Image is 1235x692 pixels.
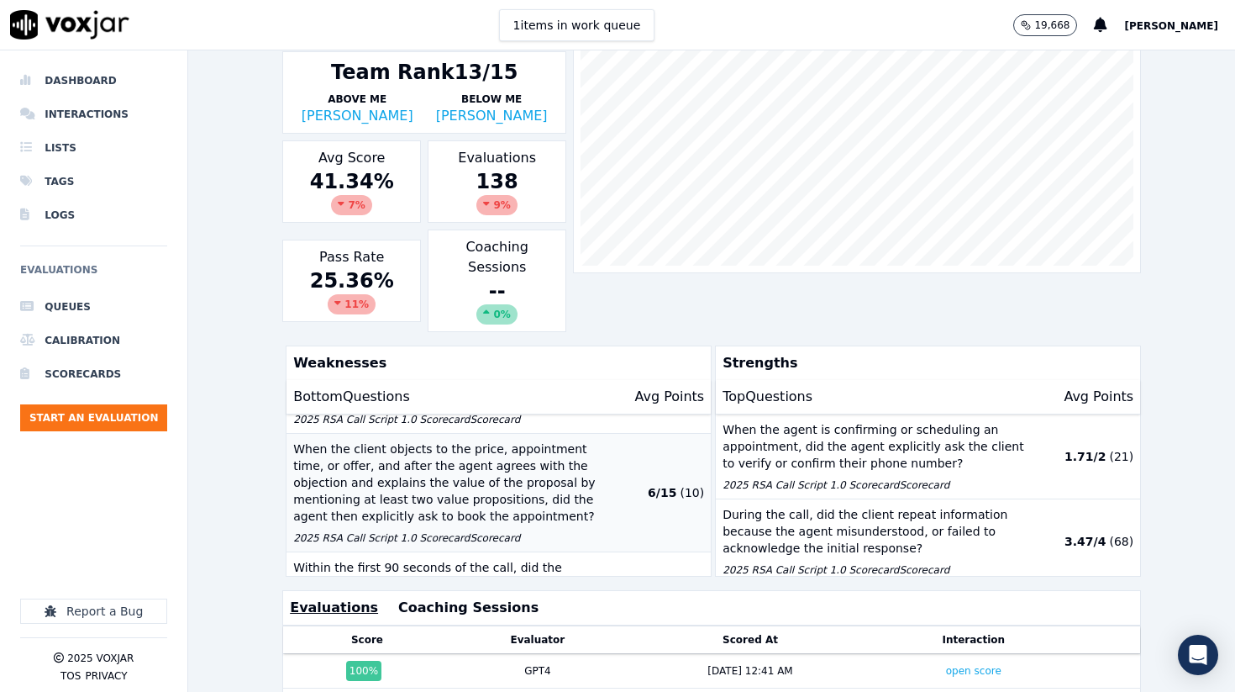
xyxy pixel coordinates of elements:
[67,652,134,665] p: 2025 Voxjar
[946,665,1001,677] a: open score
[293,441,602,525] p: When the client objects to the price, appointment time, or offer, and after the agent agrees with...
[85,669,127,683] button: Privacy
[282,140,421,223] div: Avg Score
[286,552,711,654] button: Within the first 90 seconds of the call, did the advisor ask the customer if they have previously...
[942,633,1005,647] button: Interaction
[1124,15,1235,35] button: [PERSON_NAME]
[1034,18,1069,32] p: 19,668
[20,98,167,131] a: Interactions
[723,387,812,407] p: Top Questions
[293,387,410,407] p: Bottom Questions
[424,92,559,106] p: Below Me
[476,195,517,215] div: 9 %
[634,387,704,407] p: Avg Points
[331,195,371,215] div: 7 %
[1109,448,1133,465] p: ( 21 )
[1013,14,1077,36] button: 19,668
[328,294,376,314] div: 11 %
[351,633,383,647] button: Score
[20,165,167,198] a: Tags
[20,260,167,290] h6: Evaluations
[723,563,1031,577] p: 2025 RSA Call Script 1.0 Scorecard Scorecard
[346,661,381,681] div: 100 %
[428,230,566,332] div: Coaching Sessions
[511,633,565,647] button: Evaluator
[716,346,1133,380] p: Strengths
[286,346,704,380] p: Weaknesses
[1109,533,1133,550] p: ( 68 )
[293,559,602,626] p: Within the first 90 seconds of the call, did the advisor ask the customer if they have previously...
[282,240,421,322] div: Pass Rate
[435,168,559,215] div: 138
[20,599,167,624] button: Report a Bug
[428,140,566,223] div: Evaluations
[20,404,167,431] button: Start an Evaluation
[20,64,167,98] a: Dashboard
[716,499,1140,584] button: During the call, did the client repeat information because the agent misunderstood, or failed to ...
[1064,387,1133,407] p: Avg Points
[290,598,378,618] button: Evaluations
[293,413,602,426] p: 2025 RSA Call Script 1.0 Scorecard Scorecard
[723,633,778,647] button: Scored At
[10,10,129,40] img: voxjar logo
[723,506,1031,557] p: During the call, did the client repeat information because the agent misunderstood, or failed to ...
[1064,533,1106,550] p: 3.47 / 4
[476,304,517,325] div: 0%
[60,669,81,683] button: TOS
[1124,20,1218,32] span: [PERSON_NAME]
[302,108,413,124] a: [PERSON_NAME]
[398,598,539,618] button: Coaching Sessions
[290,168,413,215] div: 41.34 %
[1064,448,1106,465] p: 1.71 / 2
[1013,14,1094,36] button: 19,668
[707,664,792,678] div: [DATE] 12:41 AM
[290,267,413,314] div: 25.36 %
[293,531,602,545] p: 2025 RSA Call Script 1.0 Scorecard Scorecard
[716,415,1140,499] button: When the agent is confirming or scheduling an appointment, did the agent explicitly ask the clien...
[436,108,548,124] a: [PERSON_NAME]
[648,484,676,501] p: 6 / 15
[331,59,518,86] div: Team Rank 13/15
[20,198,167,232] a: Logs
[20,131,167,165] a: Lists
[499,9,655,41] button: 1items in work queue
[1178,635,1218,675] div: Open Intercom Messenger
[290,92,424,106] p: Above Me
[20,357,167,391] a: Scorecards
[680,484,704,501] p: ( 10 )
[524,664,551,678] div: GPT4
[20,324,167,357] a: Calibration
[286,434,711,552] button: When the client objects to the price, appointment time, or offer, and after the agent agrees with...
[723,478,1031,492] p: 2025 RSA Call Script 1.0 Scorecard Scorecard
[723,421,1031,472] p: When the agent is confirming or scheduling an appointment, did the agent explicitly ask the clien...
[20,290,167,324] a: Queues
[435,277,559,325] div: --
